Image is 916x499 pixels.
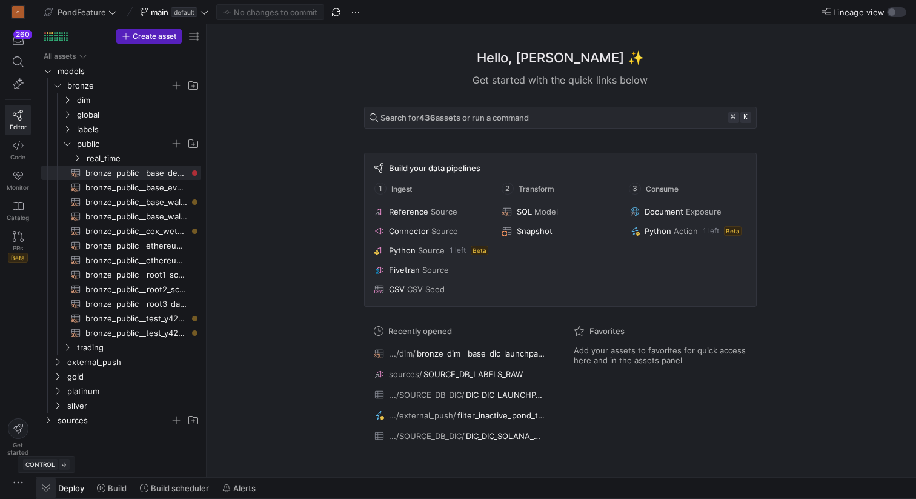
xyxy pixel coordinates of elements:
div: C [12,6,24,18]
span: Build your data pipelines [389,163,480,173]
div: Press SPACE to select this row. [41,326,201,340]
span: Source [431,207,457,216]
span: .../dim/ [389,349,416,358]
div: Press SPACE to select this row. [41,180,201,195]
a: bronze_public__test_y42_schedular_upstream​​​​​​​​​​ [41,326,201,340]
div: Press SPACE to select this row. [41,224,201,238]
span: bronze_public__ethereum_dex_swaps​​​​​​​​​​ [85,239,187,253]
div: Press SPACE to select this row. [41,340,201,355]
span: bronze_public__base_wallet_token_balance_history​​​​​​​​​​ [85,195,187,209]
div: Press SPACE to select this row. [41,296,201,311]
a: bronze_public__root3_dashboard_schedular_vars​​​​​​​​​​ [41,296,201,311]
span: sources [58,414,170,427]
span: Build scheduler [151,483,209,493]
div: Press SPACE to select this row. [41,413,201,427]
span: dim [77,93,199,107]
a: bronze_public__base_event_deposit_address​​​​​​​​​​ [41,180,201,195]
a: bronze_public__base_wallet_token_balance_history​​​​​​​​​​ [41,195,201,209]
span: 1 left [450,246,466,255]
span: bronze_public__cex_weth_minute_price​​​​​​​​​​ [85,224,187,238]
span: .../external_push/ [389,410,456,420]
kbd: ⌘ [728,112,739,123]
a: bronze_public__root2_schedular_vars​​​​​​​​​​ [41,282,201,296]
span: Python [389,246,416,255]
a: bronze_public__ethereum_wallet_token_balance_now​​​​​​​​​​ [41,253,201,267]
button: ConnectorSource [372,224,493,238]
div: Press SPACE to select this row. [41,355,201,369]
h1: Hello, [PERSON_NAME] ✨ [477,48,644,68]
span: Reference [389,207,428,216]
span: real_time [87,152,199,166]
a: PRsBeta [5,226,31,267]
span: CONTROL [25,461,55,468]
span: models [58,64,199,78]
span: external_push [67,355,199,369]
span: Recently opened [388,326,452,336]
span: Source [431,226,458,236]
a: bronze_public__ethereum_dex_swaps​​​​​​​​​​ [41,238,201,253]
span: CSV Seed [407,284,445,294]
span: Beta [724,226,742,236]
div: Press SPACE to select this row. [41,384,201,398]
div: Press SPACE to select this row. [41,107,201,122]
div: Press SPACE to select this row. [41,64,201,78]
span: Exposure [686,207,722,216]
span: .../SOURCE_DB_DIC/ [389,431,465,441]
span: default [171,7,197,17]
span: bronze_public__ethereum_wallet_token_balance_now​​​​​​​​​​ [85,253,187,267]
div: Press SPACE to select this row. [41,209,201,224]
span: Get started [7,441,28,456]
span: Beta [8,253,28,263]
button: .../dim/bronze_dim__base_dic_launchpad_tokens [371,346,549,361]
button: Build scheduler [134,478,214,498]
div: Press SPACE to select this row. [41,369,201,384]
div: Press SPACE to select this row. [41,93,201,107]
a: Code [5,135,31,166]
span: Beta [471,246,488,255]
span: bronze_public__base_wallet_token_balance_now​​​​​​​​​​ [85,210,187,224]
span: ↓ [61,461,67,468]
span: Python [645,226,671,236]
span: main [151,7,168,17]
kbd: k [740,112,751,123]
button: SQLModel [500,204,620,219]
button: .../SOURCE_DB_DIC/DIC_DIC_SOLANA_MAIN_TOKENS [371,428,549,444]
span: bronze_public__root2_schedular_vars​​​​​​​​​​ [85,283,187,296]
div: Press SPACE to select this row. [41,267,201,282]
a: Monitor [5,166,31,196]
div: Press SPACE to select this row. [41,122,201,136]
span: Source [422,265,449,275]
span: Build [108,483,127,493]
span: PRs [13,244,23,252]
span: PondFeature [58,7,106,17]
span: SQL [517,207,532,216]
button: DocumentExposure [628,204,748,219]
span: Snapshot [517,226,553,236]
span: global [77,108,199,122]
div: Press SPACE to select this row. [41,398,201,413]
span: bronze_public__root1_schedular_vars​​​​​​​​​​ [85,268,187,282]
div: Press SPACE to select this row. [41,282,201,296]
a: bronze_public__cex_weth_minute_price​​​​​​​​​​ [41,224,201,238]
span: Alerts [233,483,256,493]
span: Favorites [589,326,625,336]
span: Document [645,207,683,216]
span: gold [67,370,199,384]
button: FivetranSource [372,263,493,277]
span: Lineage view [833,7,884,17]
span: .../SOURCE_DB_DIC/ [389,390,465,400]
div: Press SPACE to select this row. [41,78,201,93]
a: C [5,2,31,22]
span: Connector [389,226,429,236]
a: Catalog [5,196,31,226]
span: bronze_dim__base_dic_launchpad_tokens [417,349,546,358]
span: bronze_public__base_dex_swaps​​​​​​​​​​ [85,166,187,180]
span: Search for assets or run a command [380,113,529,122]
button: Snapshot [500,224,620,238]
button: Search for436assets or run a command⌘k [364,107,757,129]
span: bronze_public__base_event_deposit_address​​​​​​​​​​ [85,181,187,195]
button: Getstarted [5,414,31,461]
span: bronze_public__root3_dashboard_schedular_vars​​​​​​​​​​ [85,297,187,311]
span: Catalog [7,214,29,221]
span: public [77,137,170,151]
